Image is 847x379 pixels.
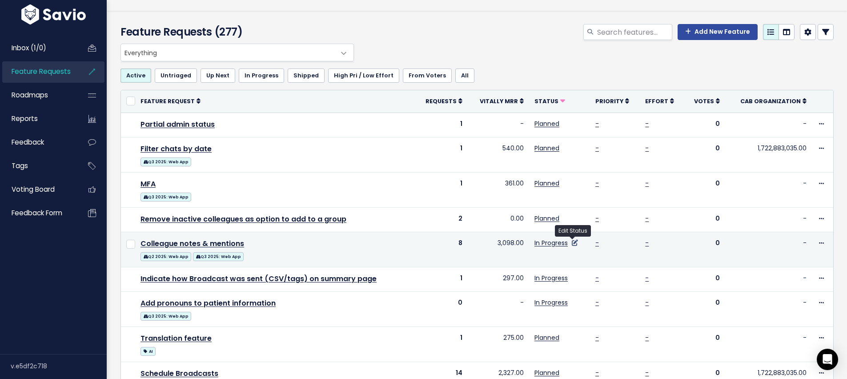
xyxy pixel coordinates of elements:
td: 1,722,883,035.00 [725,137,811,172]
a: In Progress [534,274,568,282]
td: 0 [684,137,725,172]
a: Planned [534,144,559,153]
a: Inbox (1/0) [2,38,74,58]
a: Planned [534,368,559,377]
td: 1 [414,267,468,291]
a: - [595,298,599,307]
h4: Feature Requests (277) [120,24,349,40]
span: Requests [426,97,457,105]
td: 0 [684,292,725,327]
a: Active [120,69,151,83]
a: Q3 2025: Web App [140,191,191,202]
img: logo-white.9d6f32f41409.svg [19,4,88,24]
a: Planned [534,214,559,223]
a: - [595,119,599,128]
td: - [725,207,811,232]
a: Q3 2025: Web App [193,250,244,262]
a: Filter chats by date [140,144,212,154]
a: Effort [645,97,674,105]
span: Status [534,97,558,105]
a: Priority [595,97,629,105]
td: - [725,267,811,291]
td: 8 [414,232,468,267]
a: Remove inactive colleagues as option to add to a group [140,214,346,224]
a: Partial admin status [140,119,215,129]
div: Edit Status [555,225,591,237]
span: Q3 2025: Web App [140,193,191,202]
a: - [595,214,599,223]
span: Vitally mrr [480,97,518,105]
td: - [725,172,811,207]
a: Voting Board [2,179,74,200]
span: Cab organization [740,97,801,105]
span: Reports [12,114,38,123]
a: Reports [2,109,74,129]
ul: Filter feature requests [120,69,834,83]
td: - [468,292,529,327]
td: 1 [414,327,468,362]
a: Add pronouns to patient information [140,298,276,308]
td: 2 [414,207,468,232]
a: Planned [534,119,559,128]
span: Roadmaps [12,90,48,100]
td: 540.00 [468,137,529,172]
span: Everything [121,44,336,61]
td: 0 [684,327,725,362]
a: - [645,298,649,307]
span: Feedback [12,137,44,147]
span: Q2 2025: Web App [140,252,191,261]
a: - [595,238,599,247]
a: Add New Feature [678,24,758,40]
a: - [645,214,649,223]
a: Indicate how Broadcast was sent (CSV/tags) on summary page [140,274,377,284]
span: Everything [120,44,354,61]
a: Up Next [201,69,235,83]
a: Q3 2025: Web App [140,156,191,167]
a: - [595,274,599,282]
td: 0 [684,113,725,137]
a: Schedule Broadcasts [140,368,218,379]
a: Planned [534,179,559,188]
a: Roadmaps [2,85,74,105]
a: - [645,144,649,153]
a: AI [140,345,156,356]
td: 297.00 [468,267,529,291]
a: Q2 2025: Web App [140,250,191,262]
div: v.e5df2c718 [11,355,107,378]
a: Feedback form [2,203,74,223]
td: - [725,292,811,327]
td: 3,098.00 [468,232,529,267]
a: - [645,274,649,282]
a: Untriaged [155,69,197,83]
a: Tags [2,156,74,176]
a: In Progress [534,238,568,247]
a: - [595,368,599,377]
span: Inbox (1/0) [12,43,46,52]
td: 1 [414,137,468,172]
td: 0 [684,267,725,291]
span: Feature Request [140,97,195,105]
a: Colleague notes & mentions [140,238,244,249]
td: 0 [684,232,725,267]
a: - [645,119,649,128]
a: - [595,144,599,153]
a: - [595,179,599,188]
a: - [645,179,649,188]
a: In Progress [534,298,568,307]
td: 275.00 [468,327,529,362]
span: AI [140,347,156,356]
a: Q3 2025: Web App [140,310,191,321]
td: 0.00 [468,207,529,232]
a: Vitally mrr [480,97,524,105]
td: 1 [414,172,468,207]
td: 0 [414,292,468,327]
a: From Voters [403,69,452,83]
span: Tags [12,161,28,170]
a: Feature Request [140,97,201,105]
input: Search features... [596,24,672,40]
a: - [645,238,649,247]
span: Q3 2025: Web App [193,252,244,261]
td: 0 [684,172,725,207]
span: Votes [694,97,714,105]
a: Feedback [2,132,74,153]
